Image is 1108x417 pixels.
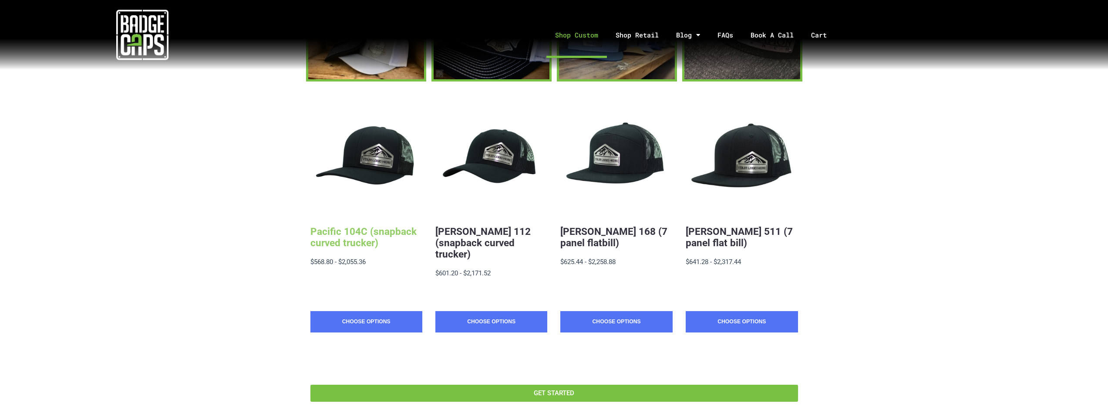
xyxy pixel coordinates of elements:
[546,12,607,58] a: Shop Custom
[1064,375,1108,417] iframe: Chat Widget
[686,226,793,248] a: [PERSON_NAME] 511 (7 panel flat bill)
[560,103,672,215] button: BadgeCaps - Richardson 168
[310,258,366,266] span: $568.80 - $2,055.36
[667,12,709,58] a: Blog
[310,226,417,248] a: Pacific 104C (snapback curved trucker)
[686,103,798,215] button: BadgeCaps - Richardson 511
[802,12,846,58] a: Cart
[534,390,574,397] span: GET STARTED
[435,226,531,260] a: [PERSON_NAME] 112 (snapback curved trucker)
[435,103,547,215] button: BadgeCaps - Richardson 112
[560,258,616,266] span: $625.44 - $2,258.88
[686,258,741,266] span: $641.28 - $2,317.44
[435,269,491,277] span: $601.20 - $2,171.52
[435,311,547,333] a: Choose Options
[116,9,168,61] img: badgecaps white logo with green acccent
[310,385,798,402] a: GET STARTED
[709,12,742,58] a: FAQs
[560,311,672,333] a: Choose Options
[686,311,798,333] a: Choose Options
[607,12,667,58] a: Shop Retail
[310,103,422,215] button: BadgeCaps - Pacific 104C
[742,12,802,58] a: Book A Call
[310,311,422,333] a: Choose Options
[285,12,1108,58] nav: Menu
[560,226,667,248] a: [PERSON_NAME] 168 (7 panel flatbill)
